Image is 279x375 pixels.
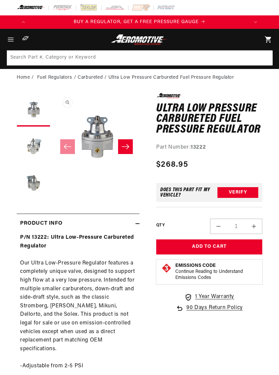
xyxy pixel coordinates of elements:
[156,143,262,152] div: Part Number:
[249,15,262,29] button: Translation missing: en.sections.announcements.next_announcement
[118,139,133,154] button: Slide right
[110,34,169,45] img: Aeromotive
[17,167,50,200] button: Load image 3 in gallery view
[175,263,216,268] strong: Emissions Code
[20,235,134,249] strong: P/N 13222: Ultra Low-Pressure Carbureted Regulator
[37,74,78,81] li: Fuel Regulators
[20,219,62,228] h2: Product Info
[176,304,243,312] a: 90 Days Return Policy
[60,139,75,154] button: Slide left
[17,74,262,81] nav: breadcrumbs
[30,18,249,26] div: Announcement
[156,159,188,171] span: $268.95
[17,93,50,127] button: Load image 1 in gallery view
[108,74,234,81] li: Ultra Low Pressure Carbureted Fuel Pressure Regulator
[156,239,262,254] button: Add to Cart
[30,18,249,26] a: BUY A REGULATOR, GET A FREE PRESSURE GAUGE
[3,29,18,50] summary: Menu
[175,263,257,281] button: Emissions CodeContinue Reading to Understand Emissions Codes
[74,19,199,24] span: BUY A REGULATOR, GET A FREE PRESSURE GAUGE
[161,263,172,274] img: Emissions code
[257,51,272,65] button: Search Part #, Category or Keyword
[195,293,234,301] span: 1 Year Warranty
[30,18,249,26] div: 1 of 4
[184,293,234,301] a: 1 Year Warranty
[191,145,206,150] strong: 13222
[156,103,262,135] h1: Ultra Low Pressure Carbureted Fuel Pressure Regulator
[186,304,243,312] span: 90 Days Return Policy
[17,93,139,200] media-gallery: Gallery Viewer
[17,15,30,29] button: Translation missing: en.sections.announcements.previous_announcement
[156,223,165,228] label: QTY
[7,51,273,65] input: Search Part #, Category or Keyword
[217,187,258,198] button: Verify
[17,74,30,81] a: Home
[175,269,257,281] p: Continue Reading to Understand Emissions Codes
[17,214,139,233] summary: Product Info
[17,130,50,163] button: Load image 2 in gallery view
[78,74,108,81] li: Carbureted
[160,187,217,198] div: Does This part fit My vehicle?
